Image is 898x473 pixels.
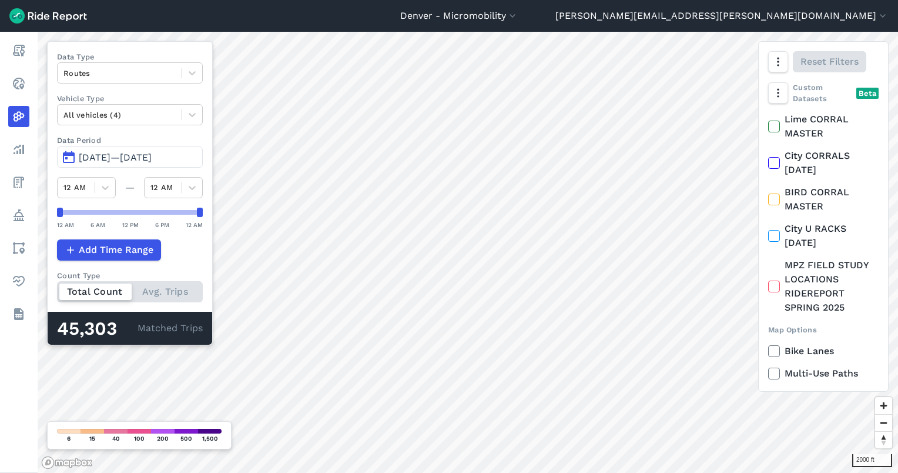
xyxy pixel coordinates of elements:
span: Reset Filters [800,55,859,69]
button: Reset Filters [793,51,866,72]
div: 12 AM [186,219,203,230]
label: BIRD CORRAL MASTER [768,185,879,214]
a: Policy [8,205,29,226]
div: 12 PM [122,219,139,230]
div: Map Options [768,324,879,335]
label: Bike Lanes [768,344,879,358]
button: Zoom out [875,414,892,431]
a: Mapbox logo [41,456,93,469]
button: Reset bearing to north [875,431,892,448]
button: [PERSON_NAME][EMAIL_ADDRESS][PERSON_NAME][DOMAIN_NAME] [555,9,889,23]
a: Areas [8,238,29,259]
button: Add Time Range [57,239,161,261]
div: 12 AM [57,219,74,230]
div: — [116,181,144,195]
a: Health [8,271,29,292]
div: 6 AM [91,219,105,230]
span: Add Time Range [79,243,153,257]
label: Multi-Use Paths [768,367,879,381]
label: Vehicle Type [57,93,203,104]
div: Matched Trips [48,312,212,345]
button: Zoom in [875,397,892,414]
label: Data Type [57,51,203,62]
a: Fees [8,172,29,193]
label: MPZ FIELD STUDY LOCATIONS RIDEREPORT SPRING 2025 [768,258,879,315]
span: [DATE]—[DATE] [79,152,152,163]
div: Beta [856,88,879,99]
div: 45,303 [57,321,138,337]
a: Report [8,40,29,61]
a: Datasets [8,304,29,325]
img: Ride Report [9,8,87,24]
div: 2000 ft [852,454,892,467]
div: 6 PM [155,219,169,230]
button: [DATE]—[DATE] [57,146,203,168]
button: Denver - Micromobility [400,9,518,23]
label: Lime CORRAL MASTER [768,112,879,141]
div: Export [768,390,879,401]
a: Realtime [8,73,29,94]
label: Data Period [57,135,203,146]
label: City U RACKS [DATE] [768,222,879,250]
canvas: Map [38,32,898,473]
a: Heatmaps [8,106,29,127]
div: Count Type [57,270,203,281]
label: City CORRALS [DATE] [768,149,879,177]
a: Analyze [8,139,29,160]
div: Custom Datasets [768,82,879,104]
